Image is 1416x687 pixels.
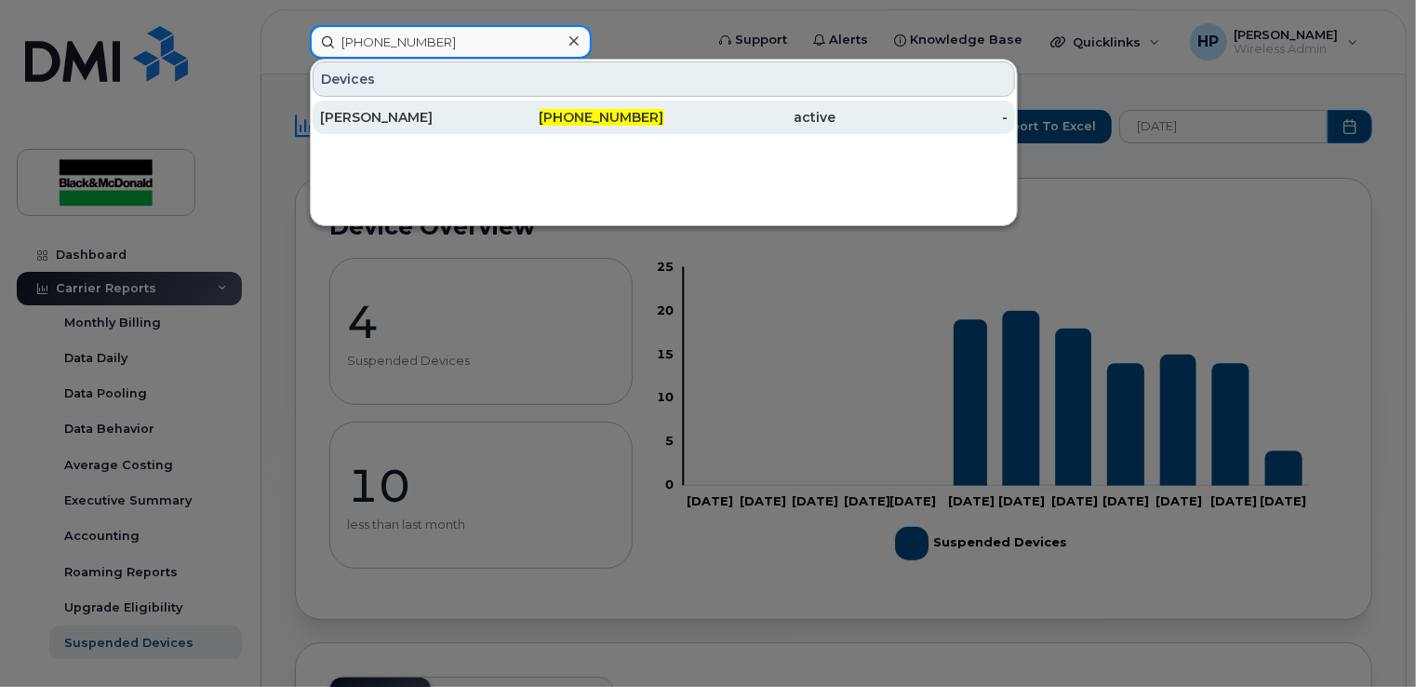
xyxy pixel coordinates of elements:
div: Devices [313,61,1015,97]
div: [PERSON_NAME] [320,108,492,127]
div: active [664,108,836,127]
div: - [835,108,1008,127]
a: [PERSON_NAME][PHONE_NUMBER]active- [313,101,1015,134]
span: [PHONE_NUMBER] [540,109,664,126]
